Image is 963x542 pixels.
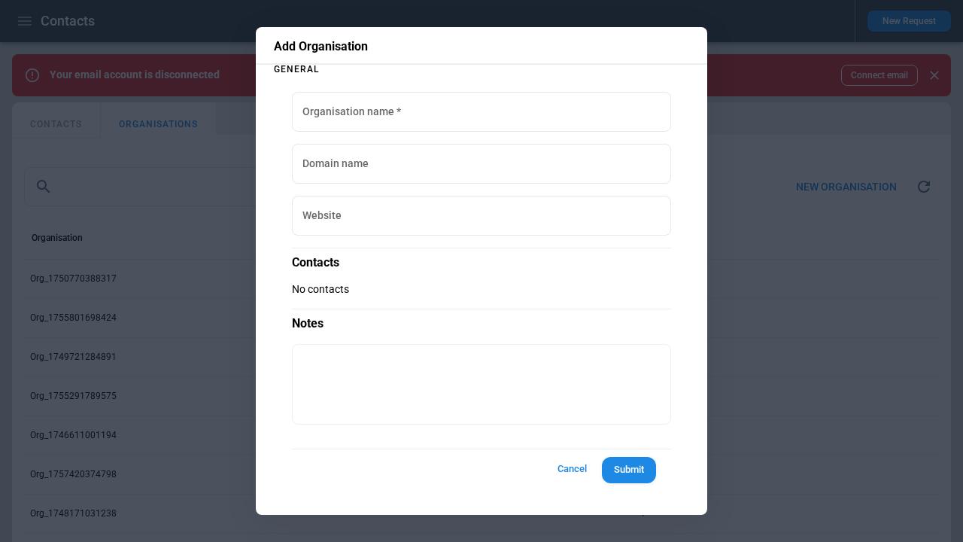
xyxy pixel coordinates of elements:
p: Contacts [292,248,671,271]
button: Submit [602,457,656,483]
p: Notes [292,309,671,332]
p: General [274,65,689,74]
button: Cancel [548,455,596,483]
p: Add Organisation [274,39,689,54]
p: No contacts [292,283,671,296]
